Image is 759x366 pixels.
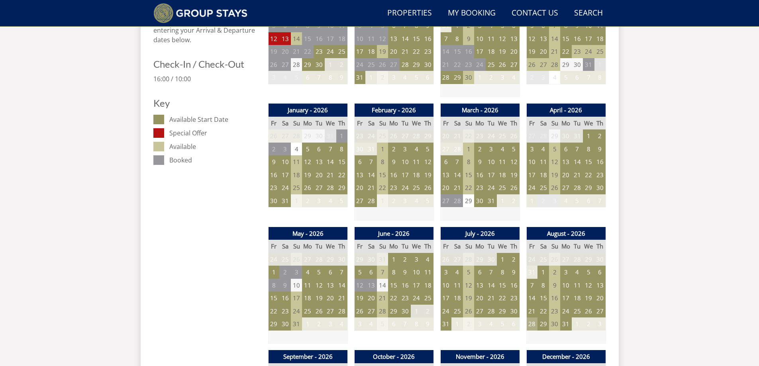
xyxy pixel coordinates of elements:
[325,155,336,168] td: 14
[508,143,520,156] td: 5
[497,168,508,182] td: 18
[474,155,485,168] td: 9
[153,3,248,23] img: Group Stays
[508,129,520,143] td: 26
[526,58,537,71] td: 26
[497,117,508,130] th: We
[451,168,463,182] td: 14
[422,71,433,84] td: 6
[560,71,571,84] td: 5
[526,45,537,58] td: 19
[302,181,313,194] td: 26
[400,45,411,58] td: 21
[549,181,560,194] td: 26
[377,155,388,168] td: 8
[572,129,583,143] td: 31
[486,71,497,84] td: 2
[336,155,347,168] td: 15
[508,4,561,22] a: Contact Us
[549,143,560,156] td: 5
[268,181,279,194] td: 23
[440,129,451,143] td: 20
[411,45,422,58] td: 22
[537,168,549,182] td: 18
[537,58,549,71] td: 27
[388,181,399,194] td: 23
[440,155,451,168] td: 6
[560,168,571,182] td: 20
[572,32,583,45] td: 16
[336,129,347,143] td: 1
[325,143,336,156] td: 7
[291,58,302,71] td: 28
[463,45,474,58] td: 16
[268,117,279,130] th: Fr
[583,71,594,84] td: 7
[169,155,261,165] dd: Booked
[549,155,560,168] td: 12
[400,117,411,130] th: Tu
[422,168,433,182] td: 19
[583,58,594,71] td: 31
[302,32,313,45] td: 15
[400,155,411,168] td: 10
[526,71,537,84] td: 2
[497,143,508,156] td: 4
[302,58,313,71] td: 29
[560,155,571,168] td: 13
[463,58,474,71] td: 23
[560,32,571,45] td: 15
[302,155,313,168] td: 12
[594,45,606,58] td: 25
[325,45,336,58] td: 24
[377,181,388,194] td: 22
[268,168,279,182] td: 16
[508,117,520,130] th: Th
[537,117,549,130] th: Sa
[594,181,606,194] td: 30
[572,117,583,130] th: Tu
[314,71,325,84] td: 7
[594,32,606,45] td: 18
[377,168,388,182] td: 15
[583,143,594,156] td: 8
[279,58,290,71] td: 27
[526,155,537,168] td: 10
[354,32,365,45] td: 10
[388,143,399,156] td: 2
[291,155,302,168] td: 11
[549,71,560,84] td: 4
[365,71,377,84] td: 1
[388,71,399,84] td: 3
[526,143,537,156] td: 3
[279,71,290,84] td: 4
[377,32,388,45] td: 12
[377,143,388,156] td: 1
[451,58,463,71] td: 22
[377,58,388,71] td: 26
[291,181,302,194] td: 25
[583,181,594,194] td: 29
[268,143,279,156] td: 2
[279,32,290,45] td: 13
[594,71,606,84] td: 8
[583,155,594,168] td: 15
[314,143,325,156] td: 6
[508,45,520,58] td: 20
[336,168,347,182] td: 22
[451,181,463,194] td: 21
[508,32,520,45] td: 13
[572,155,583,168] td: 14
[411,117,422,130] th: We
[302,45,313,58] td: 22
[365,181,377,194] td: 21
[336,45,347,58] td: 25
[336,181,347,194] td: 29
[314,45,325,58] td: 23
[400,181,411,194] td: 24
[451,45,463,58] td: 15
[440,143,451,156] td: 27
[497,155,508,168] td: 11
[400,71,411,84] td: 4
[411,155,422,168] td: 11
